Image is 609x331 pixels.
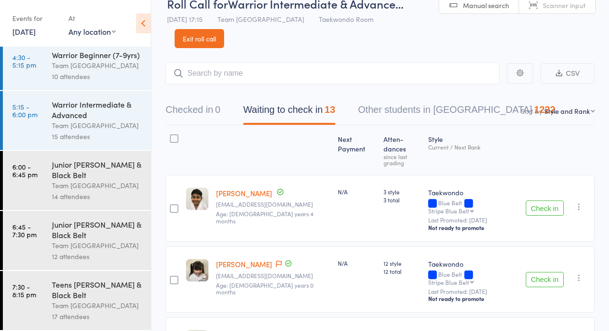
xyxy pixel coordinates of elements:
[52,251,143,262] div: 12 attendees
[3,41,151,90] a: 4:30 -5:15 pmWarrior Beginner (7-9yrs)Team [GEOGRAPHIC_DATA]10 attendees
[428,217,518,223] small: Last Promoted: [DATE]
[217,14,304,24] span: Team [GEOGRAPHIC_DATA]
[383,188,421,196] span: 3 style
[175,29,224,48] a: Exit roll call
[383,196,421,204] span: 3 total
[69,10,116,26] div: At
[52,71,143,82] div: 10 attendees
[186,188,208,210] img: image1715842997.png
[428,271,518,285] div: Blue Belt
[52,131,143,142] div: 15 attendees
[216,188,272,198] a: [PERSON_NAME]
[334,130,379,171] div: Next Payment
[521,106,542,116] label: Sort by
[186,259,208,281] img: image1655185405.png
[3,151,151,210] a: 6:00 -6:45 pmJunior [PERSON_NAME] & Black BeltTeam [GEOGRAPHIC_DATA]14 attendees
[216,272,330,279] small: andry_carolina@hotmail.com
[428,144,518,150] div: Current / Next Rank
[424,130,522,171] div: Style
[383,267,421,275] span: 12 total
[383,153,421,166] div: since last grading
[52,159,143,180] div: Junior [PERSON_NAME] & Black Belt
[428,224,518,231] div: Not ready to promote
[12,283,36,298] time: 7:30 - 8:15 pm
[12,53,36,69] time: 4:30 - 5:15 pm
[166,62,500,84] input: Search by name
[52,311,143,322] div: 17 attendees
[12,223,37,238] time: 6:45 - 7:30 pm
[12,103,38,118] time: 5:15 - 6:00 pm
[463,0,509,10] span: Manual search
[52,191,143,202] div: 14 attendees
[338,259,375,267] div: N/A
[428,288,518,295] small: Last Promoted: [DATE]
[216,281,314,296] span: Age: [DEMOGRAPHIC_DATA] years 0 months
[216,201,330,208] small: rizaossman@gmail.com
[52,219,143,240] div: Junior [PERSON_NAME] & Black Belt
[428,208,469,214] div: Stripe Blue Belt
[428,200,518,214] div: Blue Belt
[69,26,116,37] div: Any location
[216,210,314,224] span: Age: [DEMOGRAPHIC_DATA] years 4 months
[166,100,220,125] button: Checked in0
[526,272,564,287] button: Check in
[544,106,590,116] div: Style and Rank
[243,100,335,125] button: Waiting to check in13
[215,104,220,115] div: 0
[383,259,421,267] span: 12 style
[526,201,564,216] button: Check in
[216,259,272,269] a: [PERSON_NAME]
[52,279,143,300] div: Teens [PERSON_NAME] & Black Belt
[12,10,59,26] div: Events for
[338,188,375,196] div: N/A
[52,60,143,71] div: Team [GEOGRAPHIC_DATA]
[540,63,595,84] button: CSV
[3,91,151,150] a: 5:15 -6:00 pmWarrior Intermediate & AdvancedTeam [GEOGRAPHIC_DATA]15 attendees
[534,104,556,115] div: 1222
[3,211,151,270] a: 6:45 -7:30 pmJunior [PERSON_NAME] & Black BeltTeam [GEOGRAPHIC_DATA]12 attendees
[52,240,143,251] div: Team [GEOGRAPHIC_DATA]
[428,295,518,302] div: Not ready to promote
[167,14,203,24] span: [DATE] 17:15
[12,26,36,37] a: [DATE]
[52,120,143,131] div: Team [GEOGRAPHIC_DATA]
[52,99,143,120] div: Warrior Intermediate & Advanced
[380,130,424,171] div: Atten­dances
[428,259,518,269] div: Taekwondo
[3,271,151,330] a: 7:30 -8:15 pmTeens [PERSON_NAME] & Black BeltTeam [GEOGRAPHIC_DATA]17 attendees
[52,300,143,311] div: Team [GEOGRAPHIC_DATA]
[358,100,556,125] button: Other students in [GEOGRAPHIC_DATA]1222
[428,188,518,197] div: Taekwondo
[52,180,143,191] div: Team [GEOGRAPHIC_DATA]
[319,14,373,24] span: Taekwondo Room
[543,0,586,10] span: Scanner input
[324,104,335,115] div: 13
[12,163,38,178] time: 6:00 - 6:45 pm
[52,50,143,60] div: Warrior Beginner (7-9yrs)
[428,279,469,285] div: Stripe Blue Belt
